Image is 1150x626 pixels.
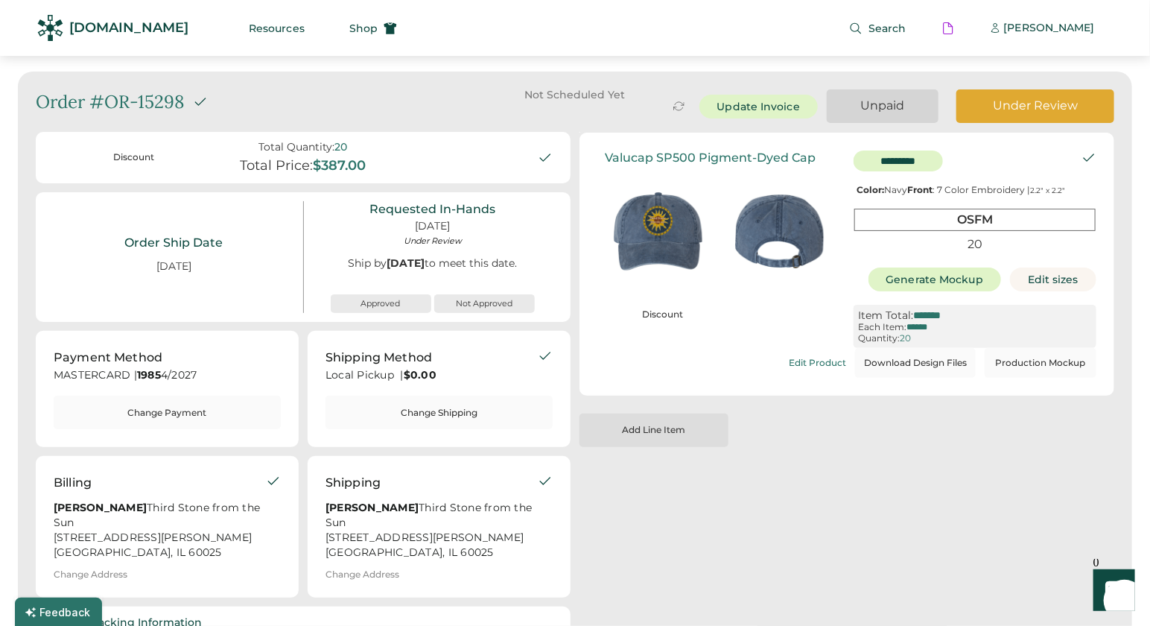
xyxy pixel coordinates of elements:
div: Total Price: [240,158,313,174]
img: generate-image [597,171,719,292]
div: Requested In-Hands [369,201,495,218]
div: [DATE] [139,253,209,280]
div: Each Item: [858,322,906,332]
div: Shipping Method [325,349,432,367]
button: Generate Mockup [868,268,1002,291]
div: Local Pickup | [325,368,538,383]
div: 20 [854,234,1096,254]
div: [PERSON_NAME] [1004,21,1095,36]
div: Shipping [325,474,381,492]
button: Change Payment [54,396,281,429]
strong: Color: [857,184,884,195]
div: Payment Method [54,349,162,367]
div: Ship by to meet this date. [331,256,536,290]
strong: [PERSON_NAME] [54,501,147,514]
div: Change Address [54,569,127,580]
div: Valucap SP500 Pigment-Dyed Cap [605,151,816,165]
strong: [DATE] [387,256,425,270]
button: Add Line Item [579,414,728,447]
div: MASTERCARD | 4/2027 [54,368,281,387]
div: Total Quantity: [258,141,334,154]
div: Unpaid [845,98,921,114]
div: $387.00 [313,158,366,174]
button: Search [831,13,924,43]
div: Edit Product [789,358,846,368]
div: Navy : 7 Color Embroidery | [854,185,1096,195]
button: Update Invoice [699,95,818,118]
div: [DATE] [415,219,450,234]
div: OSFM [854,209,1096,230]
button: Edit sizes [1010,268,1096,291]
div: Item Total: [858,309,913,322]
div: Order #OR-15298 [36,89,184,115]
div: Discount [603,309,722,321]
strong: 1985 [137,368,161,382]
div: Third Stone from the Sun [STREET_ADDRESS][PERSON_NAME] [GEOGRAPHIC_DATA], IL 60025 [54,501,266,560]
button: Shop [331,13,415,43]
img: Rendered Logo - Screens [37,15,63,41]
img: generate-image [719,171,840,292]
div: Under Review [974,98,1096,114]
div: Discount [63,151,205,164]
button: Approved [331,294,431,313]
span: Shop [349,23,378,34]
div: Third Stone from the Sun [STREET_ADDRESS][PERSON_NAME] [GEOGRAPHIC_DATA], IL 60025 [325,501,538,560]
div: Change Address [325,569,399,580]
div: Not Scheduled Yet [482,89,668,100]
iframe: Front Chat [1079,559,1143,623]
div: Quantity: [858,333,900,344]
strong: Front [907,184,933,195]
strong: [PERSON_NAME] [325,501,419,514]
button: Not Approved [434,294,535,313]
button: Download Design Files [855,348,976,378]
div: Order Ship Date [124,235,223,251]
button: Change Shipping [325,396,553,429]
div: Under Review [404,235,462,246]
button: Production Mockup [985,348,1096,378]
button: Resources [231,13,323,43]
div: [DOMAIN_NAME] [69,19,188,37]
div: 20 [334,141,347,154]
span: Search [868,23,906,34]
strong: $0.00 [404,368,436,382]
div: 20 [900,333,911,344]
div: Billing [54,474,92,492]
font: 2.2" x 2.2" [1030,186,1065,195]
